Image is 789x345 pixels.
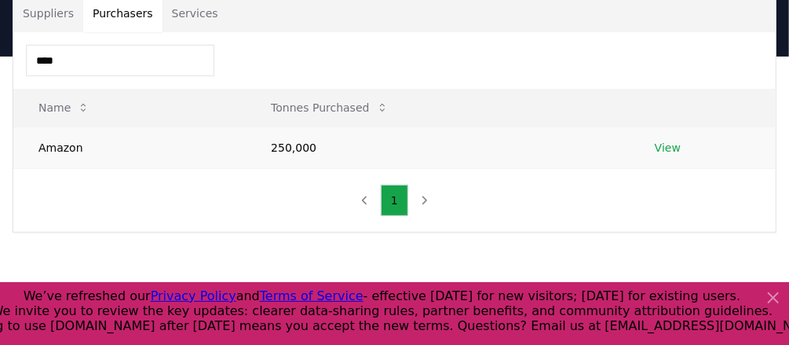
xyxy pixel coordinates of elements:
[258,92,400,123] button: Tonnes Purchased
[655,140,681,156] a: View
[381,185,408,216] button: 1
[26,92,102,123] button: Name
[246,127,630,168] td: 250,000
[13,127,246,168] td: Amazon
